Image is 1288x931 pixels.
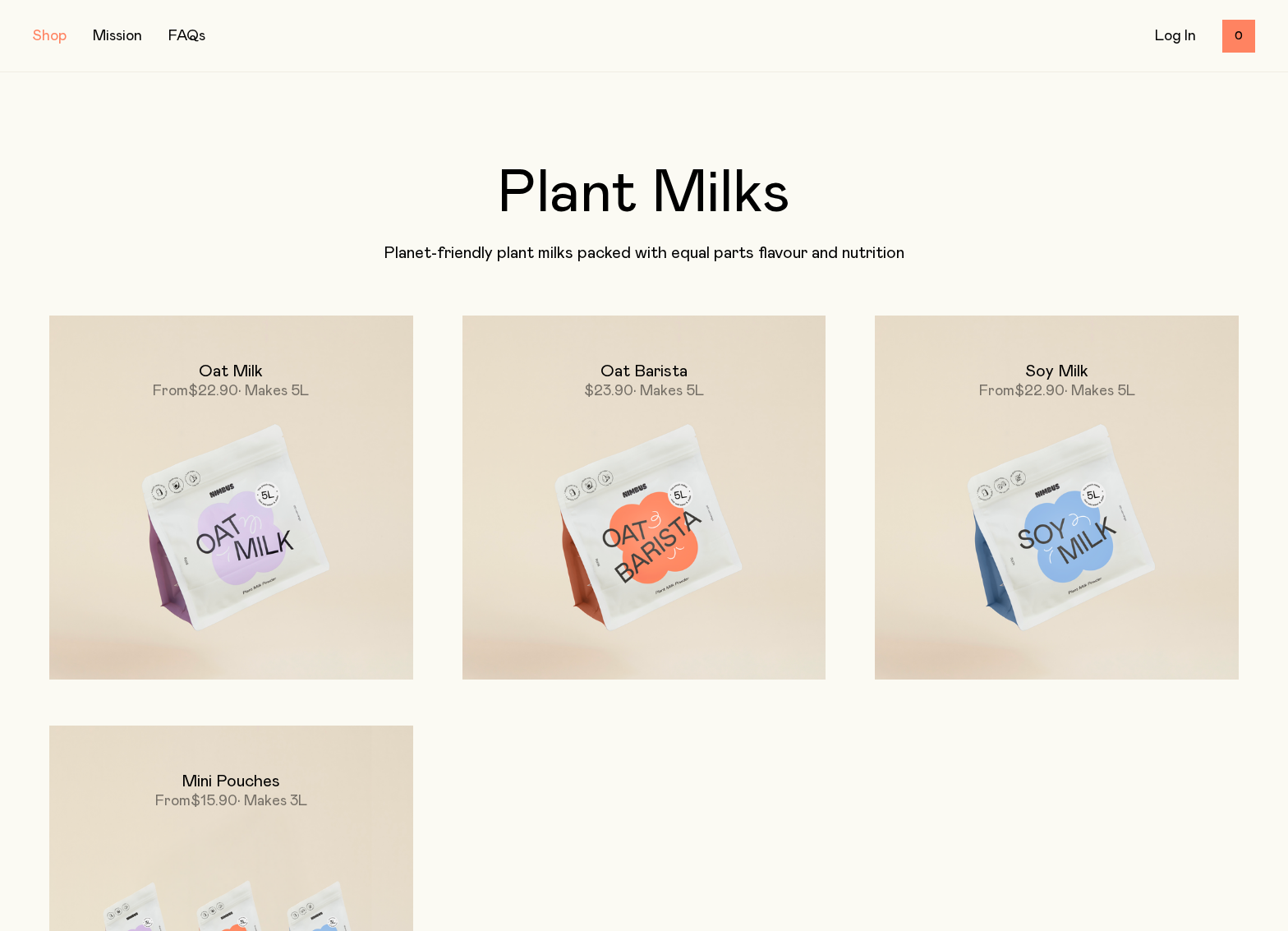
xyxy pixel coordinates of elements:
[1014,384,1065,399] span: $22.90
[182,772,280,791] h2: Mini Pouches
[237,794,307,809] span: • Makes 3L
[49,316,413,680] a: Oat MilkFrom$22.90• Makes 5L
[153,384,188,399] span: From
[33,243,1255,263] p: Planet-friendly plant milks packed with equal parts flavour and nutrition
[168,29,205,44] a: FAQs
[188,384,238,399] span: $22.90
[1222,20,1255,53] button: 0
[1065,384,1135,399] span: • Makes 5L
[1025,362,1088,381] h2: Soy Milk
[191,794,237,809] span: $15.90
[93,29,142,44] a: Mission
[462,316,826,680] a: Oat Barista$23.90• Makes 5L
[600,362,688,381] h2: Oat Barista
[238,384,309,399] span: • Makes 5L
[1155,29,1196,44] a: Log In
[875,316,1239,680] a: Soy MilkFrom$22.90• Makes 5L
[979,384,1014,399] span: From
[584,384,633,399] span: $23.90
[155,794,191,809] span: From
[199,362,263,381] h2: Oat Milk
[633,384,704,399] span: • Makes 5L
[33,164,1255,224] h2: Plant Milks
